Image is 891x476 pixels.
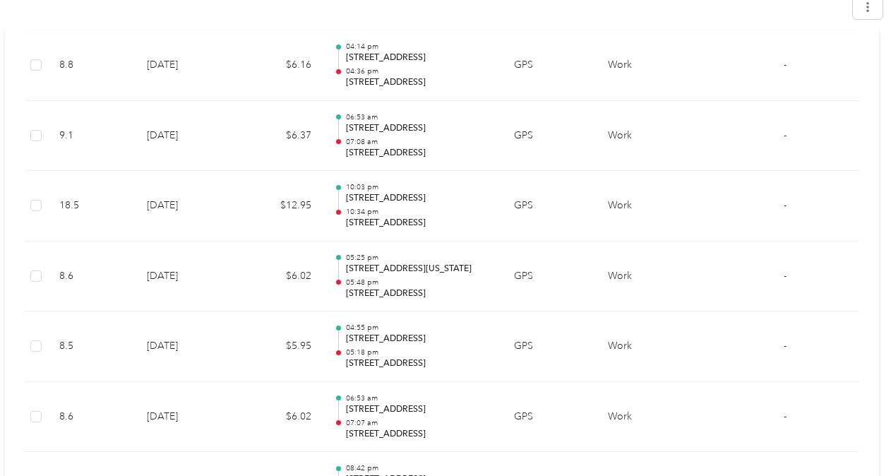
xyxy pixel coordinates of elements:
p: [STREET_ADDRESS] [346,122,491,135]
p: [STREET_ADDRESS] [346,333,491,345]
p: [STREET_ADDRESS] [346,147,491,160]
p: 10:03 pm [346,182,491,192]
td: 8.8 [48,30,136,101]
span: - [784,129,787,141]
p: 06:53 am [346,393,491,403]
p: [STREET_ADDRESS] [346,76,491,89]
span: - [784,270,787,282]
td: Work [597,30,705,101]
p: [STREET_ADDRESS][US_STATE] [346,263,491,275]
p: 05:18 pm [346,347,491,357]
td: Work [597,171,705,242]
td: Work [597,382,705,453]
p: [STREET_ADDRESS] [346,403,491,416]
p: 07:08 am [346,137,491,147]
p: 04:55 pm [346,323,491,333]
p: 05:25 pm [346,253,491,263]
span: - [784,59,787,71]
span: - [784,410,787,422]
td: 8.6 [48,242,136,312]
td: [DATE] [136,242,237,312]
p: [STREET_ADDRESS] [346,217,491,230]
td: GPS [503,30,597,101]
td: Work [597,101,705,172]
td: GPS [503,171,597,242]
td: 8.5 [48,311,136,382]
td: GPS [503,242,597,312]
p: 10:34 pm [346,207,491,217]
td: [DATE] [136,101,237,172]
td: 8.6 [48,382,136,453]
span: - [784,340,787,352]
td: $6.16 [237,30,323,101]
td: $6.02 [237,242,323,312]
p: [STREET_ADDRESS] [346,287,491,300]
td: $6.02 [237,382,323,453]
td: Work [597,242,705,312]
p: 07:07 am [346,418,491,428]
p: [STREET_ADDRESS] [346,357,491,370]
td: GPS [503,311,597,382]
p: 08:42 pm [346,463,491,473]
td: 18.5 [48,171,136,242]
td: GPS [503,382,597,453]
p: 05:48 pm [346,278,491,287]
p: 06:53 am [346,112,491,122]
td: [DATE] [136,30,237,101]
td: [DATE] [136,382,237,453]
td: 9.1 [48,101,136,172]
td: $6.37 [237,101,323,172]
td: [DATE] [136,311,237,382]
td: [DATE] [136,171,237,242]
td: Work [597,311,705,382]
p: [STREET_ADDRESS] [346,428,491,441]
p: [STREET_ADDRESS] [346,52,491,64]
td: $5.95 [237,311,323,382]
span: - [784,199,787,211]
p: [STREET_ADDRESS] [346,192,491,205]
p: 04:36 pm [346,66,491,76]
p: 04:14 pm [346,42,491,52]
td: GPS [503,101,597,172]
td: $12.95 [237,171,323,242]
